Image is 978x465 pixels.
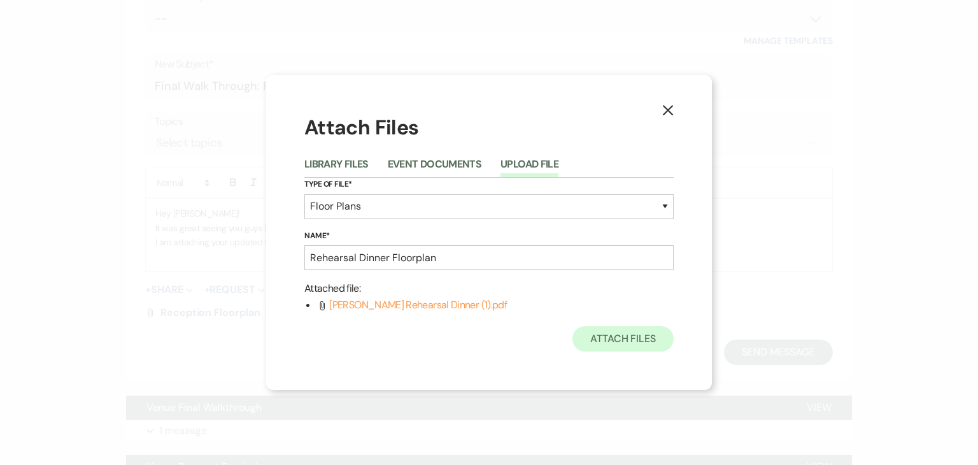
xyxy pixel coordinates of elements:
button: Attach Files [572,326,674,352]
label: Type of File* [304,178,674,192]
button: Event Documents [388,159,481,177]
p: Attached file : [304,280,674,297]
button: Library Files [304,159,369,177]
label: Name* [304,229,674,243]
span: [PERSON_NAME] Rehearsal Dinner (1).pdf [329,298,507,311]
button: Upload File [500,159,558,177]
h1: Attach Files [304,113,674,142]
